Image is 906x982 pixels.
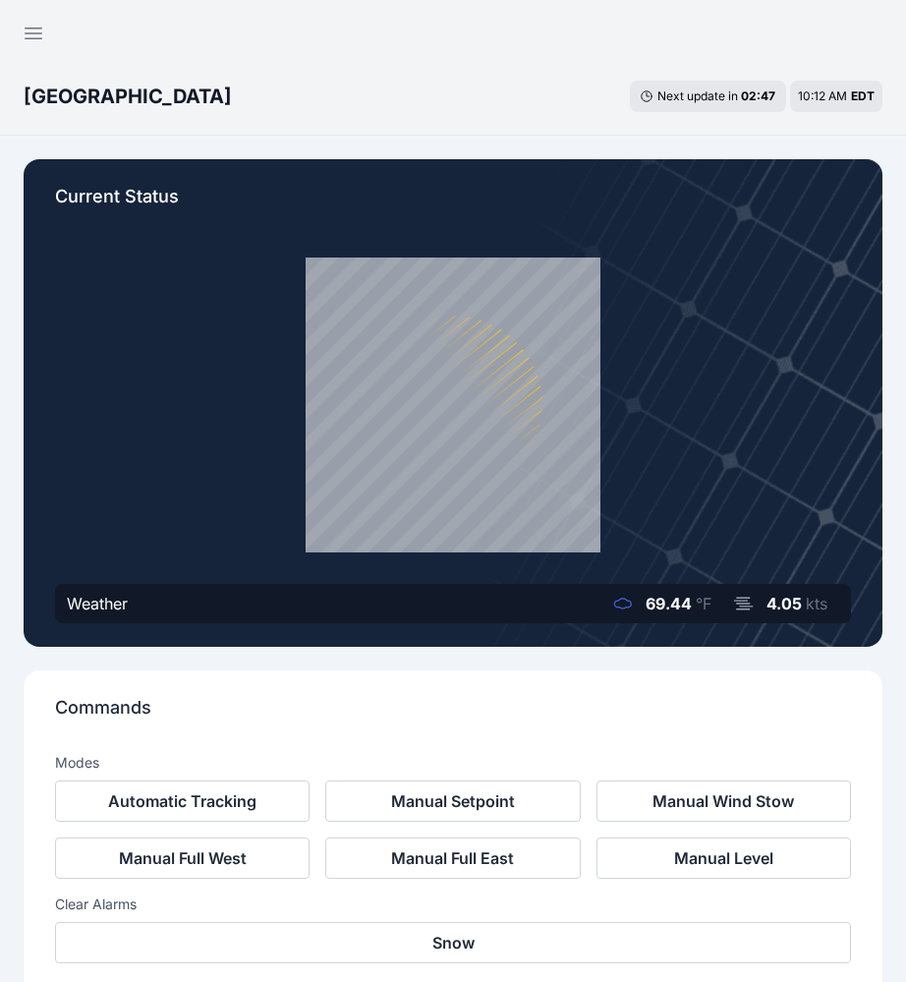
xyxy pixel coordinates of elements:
button: Manual Level [596,838,851,879]
h3: Clear Alarms [55,895,851,914]
span: 10:12 AM [798,88,847,103]
span: EDT [851,88,875,103]
button: Manual Wind Stow [596,780,851,822]
span: °F [696,594,711,613]
nav: Breadcrumb [24,71,232,122]
p: Commands [55,694,851,737]
span: 4.05 [766,594,802,613]
span: kts [806,594,827,613]
button: Manual Setpoint [325,780,580,822]
h3: Modes [55,753,99,773]
button: Manual Full East [325,838,580,879]
p: Current Status [55,183,851,226]
span: 69.44 [646,594,692,613]
button: Manual Full West [55,838,310,879]
button: Automatic Tracking [55,780,310,822]
div: 02 : 47 [741,88,776,104]
button: Snow [55,922,851,963]
div: Weather [67,592,128,615]
span: Next update in [657,88,738,103]
h3: [GEOGRAPHIC_DATA] [24,83,232,110]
